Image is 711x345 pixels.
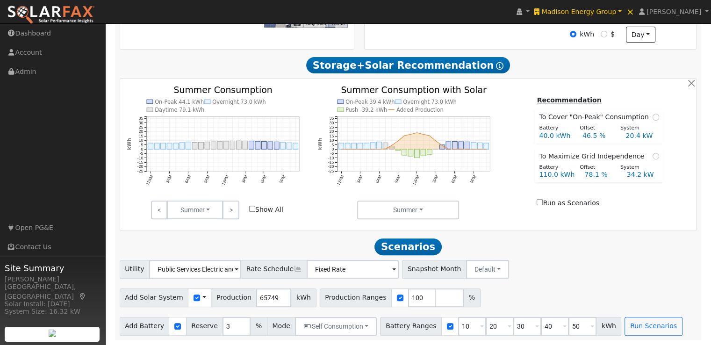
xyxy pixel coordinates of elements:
[243,141,248,149] rect: onclick=""
[404,135,405,136] circle: onclick=""
[160,143,165,149] rect: onclick=""
[402,149,407,155] rect: onclick=""
[280,142,286,149] rect: onclick=""
[330,120,334,125] text: 30
[184,174,192,184] text: 6AM
[328,169,334,173] text: -25
[79,293,87,300] a: Map
[211,142,216,149] rect: onclick=""
[570,31,576,37] input: kWh
[328,156,334,160] text: -10
[580,170,622,180] div: 78.1 %
[5,282,100,302] div: [GEOGRAPHIC_DATA], [GEOGRAPHIC_DATA]
[537,96,601,104] u: Recommendation
[626,27,655,43] button: day
[332,142,334,147] text: 5
[192,142,197,149] rect: onclick=""
[615,164,656,172] div: System
[139,151,143,156] text: -5
[306,57,510,74] span: Storage+Solar Recommendation
[341,148,342,150] circle: onclick=""
[575,164,616,172] div: Offset
[230,141,235,149] rect: onclick=""
[417,132,418,133] circle: onclick=""
[154,143,159,149] rect: onclick=""
[375,174,383,184] text: 6AM
[250,317,267,336] span: %
[410,133,411,135] circle: onclick=""
[539,112,652,122] span: To Cover "On-Peak" Consumption
[141,147,143,151] text: 0
[155,98,204,105] text: On-Peak 44.1 kWh
[448,148,450,150] circle: onclick=""
[465,142,470,149] rect: onclick=""
[366,148,367,150] circle: onclick=""
[49,330,56,337] img: retrieve
[330,138,334,143] text: 10
[626,6,634,17] span: ×
[148,143,153,149] rect: onclick=""
[461,148,462,150] circle: onclick=""
[224,141,229,149] rect: onclick=""
[442,144,443,146] circle: onclick=""
[328,164,334,169] text: -20
[330,125,334,129] text: 25
[317,138,323,150] text: kWh
[357,201,460,219] button: Summer
[352,143,357,149] rect: onclick=""
[331,21,345,26] a: Terms (opens in new tab)
[415,149,420,158] rect: onclick=""
[394,174,402,184] text: 9AM
[467,148,468,150] circle: onclick=""
[429,135,431,136] circle: onclick=""
[138,129,143,134] text: 20
[249,205,283,215] label: Show All
[120,260,150,279] span: Utility
[537,198,599,208] label: Run as Scenarios
[339,143,344,149] rect: onclick=""
[173,143,178,149] rect: onclick=""
[186,142,191,149] rect: onclick=""
[332,147,334,151] text: 0
[151,201,167,219] a: <
[534,131,577,141] div: 40.0 kWh
[138,138,143,143] text: 10
[364,143,369,149] rect: onclick=""
[427,149,432,154] rect: onclick=""
[211,288,257,307] span: Production
[358,143,363,149] rect: onclick=""
[615,124,656,132] div: System
[402,260,467,279] span: Snapshot Month
[203,174,211,184] text: 9AM
[432,174,440,184] text: 3PM
[459,142,464,149] rect: onclick=""
[534,170,580,180] div: 110.0 kWh
[472,142,477,149] rect: onclick=""
[575,124,616,132] div: Offset
[474,148,475,150] circle: onclick=""
[249,141,254,149] rect: onclick=""
[621,131,664,141] div: 20.4 kW
[480,148,481,150] circle: onclick=""
[137,160,143,165] text: -15
[320,288,392,307] span: Production Ranges
[287,143,292,149] rect: onclick=""
[486,148,488,150] circle: onclick=""
[484,143,489,149] rect: onclick=""
[223,201,239,219] a: >
[372,148,373,150] circle: onclick=""
[268,142,273,149] rect: onclick=""
[534,164,575,172] div: Battery
[180,143,185,149] rect: onclick=""
[580,29,594,39] label: kWh
[330,151,334,156] text: -5
[446,142,452,149] rect: onclick=""
[221,174,230,186] text: 12PM
[328,160,334,165] text: -15
[126,138,131,150] text: kWh
[596,317,621,336] span: kWh
[374,238,441,255] span: Scenarios
[138,116,143,121] text: 35
[260,174,268,184] text: 6PM
[307,260,399,279] input: Select a Rate Schedule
